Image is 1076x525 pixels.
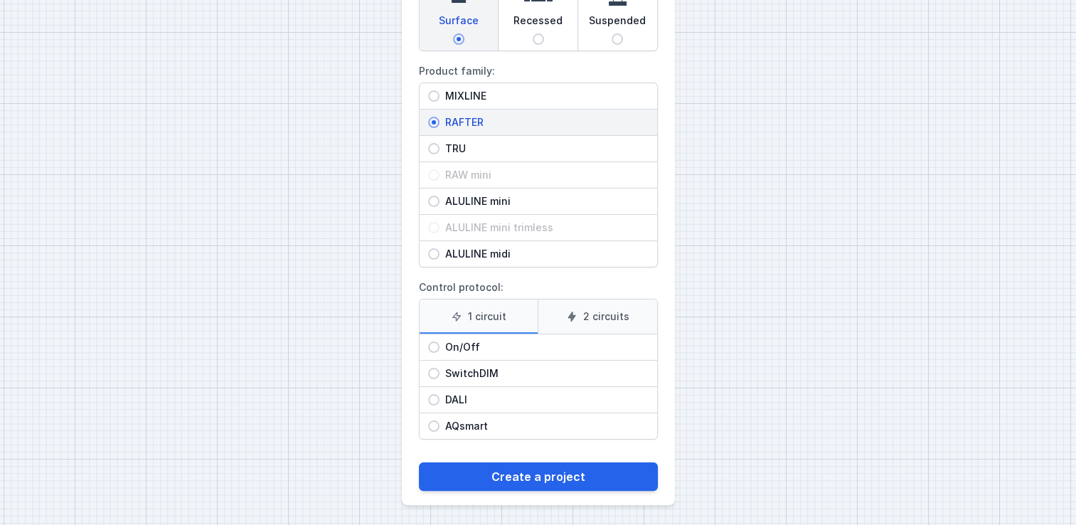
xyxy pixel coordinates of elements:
[428,143,440,154] input: TRU
[440,247,649,261] span: ALULINE midi
[428,394,440,405] input: DALI
[428,196,440,207] input: ALULINE mini
[419,60,658,267] label: Product family:
[440,366,649,381] span: SwitchDIM
[533,33,544,45] input: Recessed
[440,142,649,156] span: TRU
[428,341,440,353] input: On/Off
[440,115,649,129] span: RAFTER
[589,14,646,33] span: Suspended
[440,89,649,103] span: MIXLINE
[428,248,440,260] input: ALULINE midi
[440,393,649,407] span: DALI
[419,276,658,440] label: Control protocol:
[428,420,440,432] input: AQsmart
[428,368,440,379] input: SwitchDIM
[439,14,479,33] span: Surface
[453,33,464,45] input: Surface
[538,299,657,334] label: 2 circuits
[440,340,649,354] span: On/Off
[428,117,440,128] input: RAFTER
[428,90,440,102] input: MIXLINE
[513,14,563,33] span: Recessed
[440,419,649,433] span: AQsmart
[419,462,658,491] button: Create a project
[440,194,649,208] span: ALULINE mini
[420,299,538,334] label: 1 circuit
[612,33,623,45] input: Suspended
